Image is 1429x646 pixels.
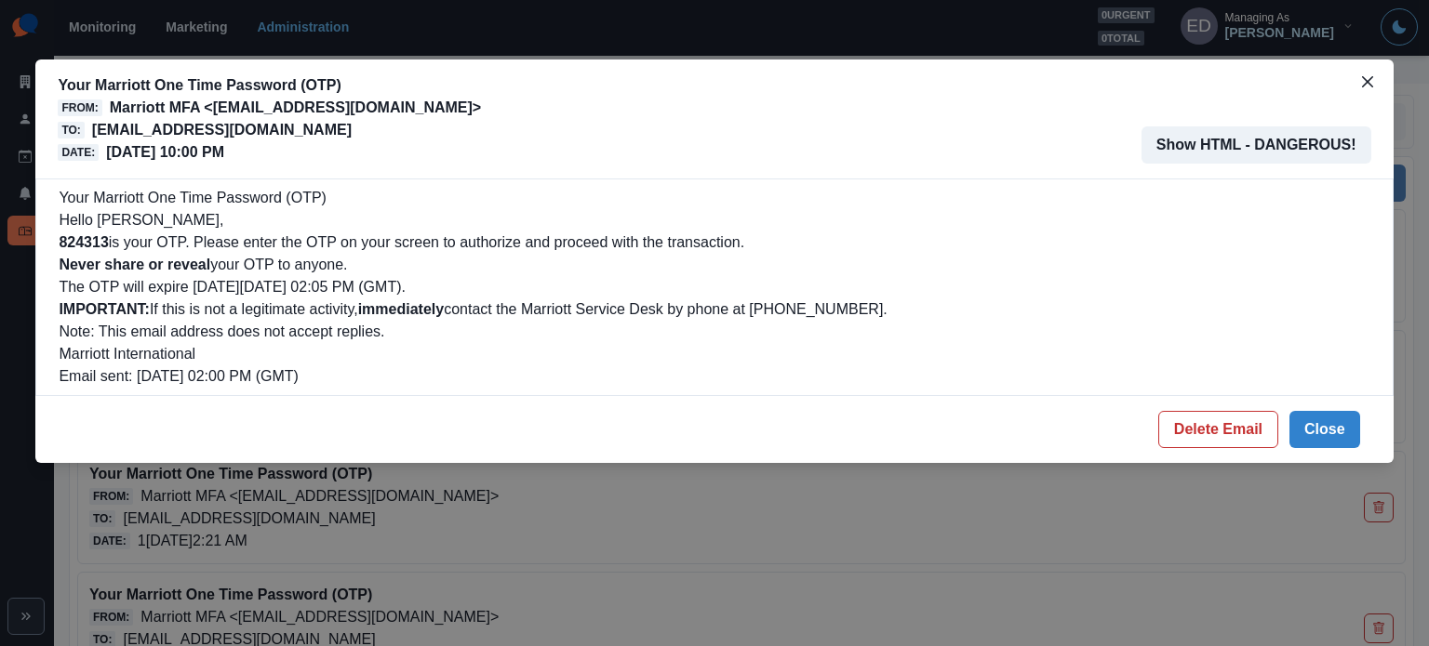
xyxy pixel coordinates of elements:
p: [DATE] 10:00 PM [106,141,224,164]
p: Hello [PERSON_NAME], [59,209,1369,231]
p: Marriott International [59,343,1369,365]
button: Close [1289,411,1360,448]
span: To: [58,122,84,138]
p: is your OTP. Please enter the OTP on your screen to authorize and proceed with the transaction. [59,231,1369,254]
button: Close [1353,67,1382,97]
p: your OTP to anyone. [59,254,1369,276]
button: Delete Email [1158,411,1278,448]
div: Your Marriott One Time Password (OTP) [59,187,1369,388]
button: Show HTML - DANGEROUS! [1142,126,1371,164]
span: From: [58,99,101,116]
b: Never share or reveal [59,257,210,272]
p: [EMAIL_ADDRESS][DOMAIN_NAME] [92,119,352,141]
p: Note: This email address does not accept replies. [59,321,1369,343]
b: 824313 [59,234,108,250]
p: Email sent: [DATE] 02:00 PM (GMT) [59,365,1369,388]
p: Your Marriott One Time Password (OTP) [58,74,481,97]
span: Date: [58,144,99,161]
b: IMPORTANT: [59,301,149,317]
p: If this is not a legitimate activity, contact the Marriott Service Desk by phone at [PHONE_NUMBER]. [59,298,1369,321]
p: The OTP will expire [DATE][DATE] 02:05 PM (GMT). [59,276,1369,298]
b: immediately [358,301,444,317]
p: Marriott MFA <[EMAIL_ADDRESS][DOMAIN_NAME]> [110,97,481,119]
